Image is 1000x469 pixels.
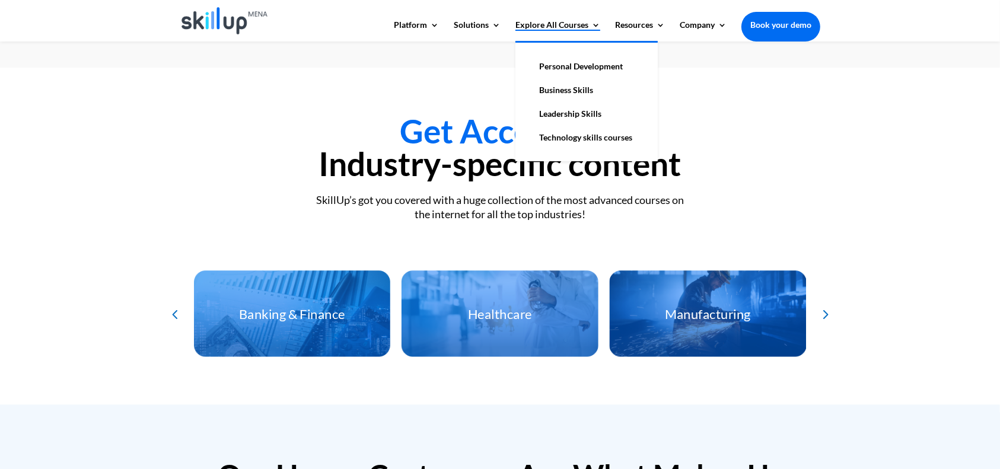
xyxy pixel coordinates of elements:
div: SkillUp’s got you covered with a huge collection of the most advanced courses on the internet for... [180,193,820,221]
iframe: Chat Widget [941,412,1000,469]
a: Solutions [454,21,501,41]
div: 6 / 12 [402,270,598,356]
a: Technology skills courses [527,126,646,149]
a: Company [680,21,727,41]
a: Platform [394,21,439,41]
a: Business Skills [527,78,646,102]
a: Resources [615,21,665,41]
a: Leadership Skills [527,102,646,126]
div: Previous slide [165,304,184,323]
h3: Manufacturing [610,308,806,327]
div: Next slide [816,304,835,323]
a: Book your demo [741,12,820,38]
a: Explore All Courses [515,21,600,41]
a: Personal Development [527,55,646,78]
h2: Industry-specific content [180,115,820,186]
span: Get Access To [400,111,600,151]
div: 5 / 12 [194,270,390,356]
img: Skillup Mena [181,7,267,34]
div: 7 / 12 [610,270,806,356]
h3: Healthcare [402,308,598,327]
h3: Banking & Finance [194,308,390,327]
